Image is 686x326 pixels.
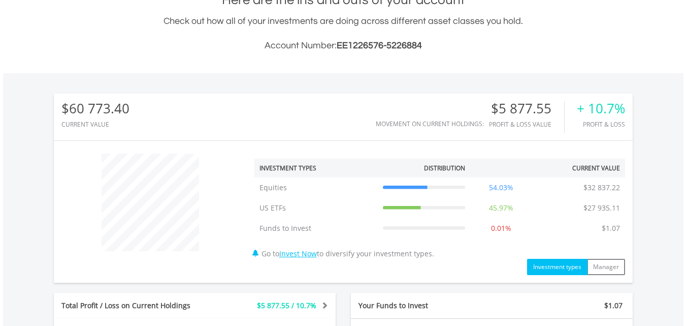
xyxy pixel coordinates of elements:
span: EE1226576-5226884 [337,41,422,50]
div: Total Profit / Loss on Current Holdings [54,301,218,311]
th: Current Value [532,159,625,177]
div: Movement on Current Holdings: [376,121,484,127]
div: Distribution [424,164,465,172]
td: $1.07 [597,218,625,239]
td: 0.01% [470,218,532,239]
h3: Account Number: [54,39,633,53]
th: Investment Types [254,159,378,177]
div: Check out how all of your investments are doing across different asset classes you hold. [54,14,633,53]
td: $32 837.22 [578,177,625,198]
td: Funds to Invest [254,218,378,239]
td: Equities [254,177,378,198]
a: Invest Now [279,249,317,258]
div: CURRENT VALUE [61,121,129,128]
div: Profit & Loss [577,121,625,128]
td: $27 935.11 [578,198,625,218]
button: Manager [587,259,625,275]
td: US ETFs [254,198,378,218]
div: + 10.7% [577,101,625,116]
td: 45.97% [470,198,532,218]
div: $5 877.55 [489,101,564,116]
div: Your Funds to Invest [351,301,492,311]
div: Profit & Loss Value [489,121,564,128]
div: $60 773.40 [61,101,129,116]
span: $5 877.55 / 10.7% [257,301,316,310]
td: 54.03% [470,177,532,198]
span: $1.07 [604,301,623,310]
button: Investment types [527,259,587,275]
div: Go to to diversify your investment types. [247,149,633,275]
